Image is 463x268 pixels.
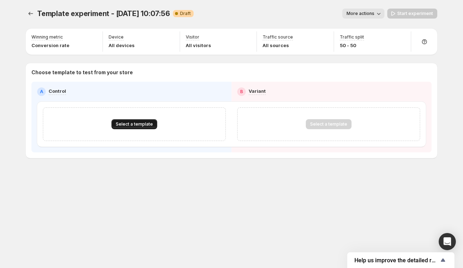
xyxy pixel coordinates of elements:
p: Visitor [186,34,199,40]
span: Select a template [116,121,153,127]
p: Winning metric [31,34,63,40]
button: More actions [342,9,384,19]
p: 50 - 50 [340,42,364,49]
p: Device [109,34,124,40]
p: All sources [263,42,293,49]
h2: A [40,89,43,95]
button: Experiments [26,9,36,19]
button: Show survey - Help us improve the detailed report for A/B campaigns [354,256,447,264]
p: Choose template to test from your store [31,69,432,76]
p: Conversion rate [31,42,69,49]
p: Traffic split [340,34,364,40]
span: Draft [180,11,191,16]
button: Select a template [111,119,157,129]
p: Variant [249,87,266,95]
h2: B [240,89,243,95]
span: Template experiment - [DATE] 10:07:56 [37,9,170,18]
p: Control [49,87,66,95]
p: Traffic source [263,34,293,40]
span: Help us improve the detailed report for A/B campaigns [354,257,439,264]
p: All visitors [186,42,211,49]
p: All devices [109,42,135,49]
span: More actions [347,11,374,16]
div: Open Intercom Messenger [439,233,456,250]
